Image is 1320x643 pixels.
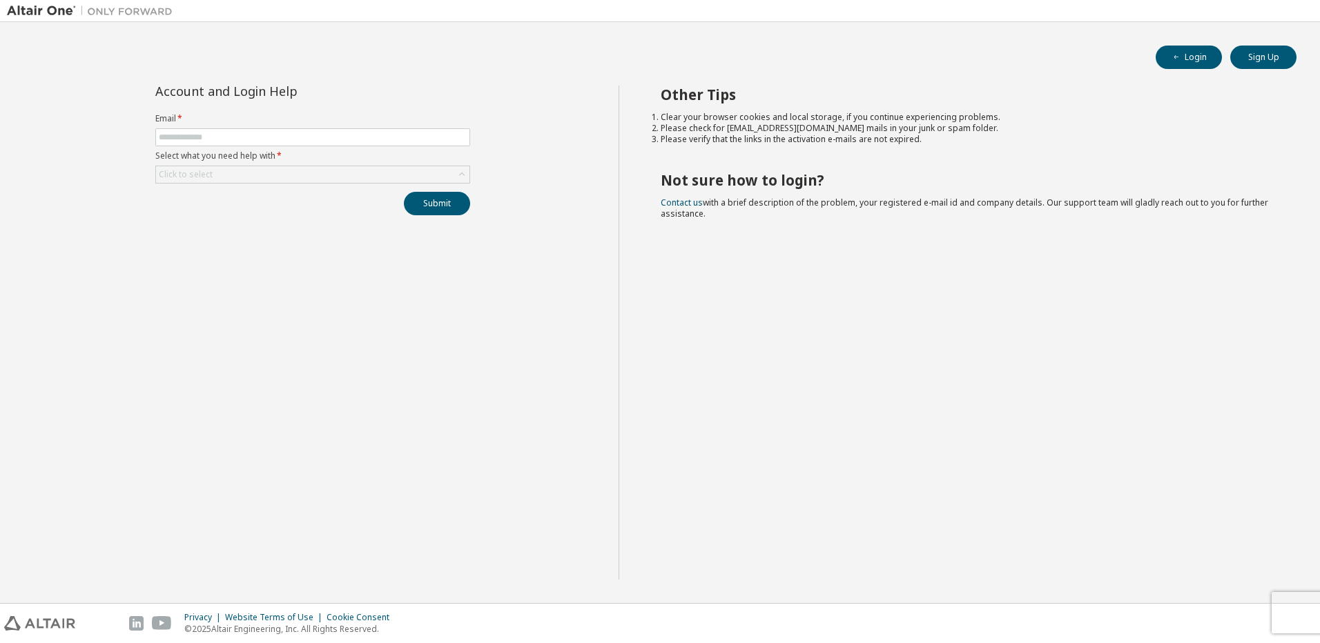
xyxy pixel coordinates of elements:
li: Please verify that the links in the activation e-mails are not expired. [661,134,1272,145]
button: Sign Up [1230,46,1297,69]
li: Please check for [EMAIL_ADDRESS][DOMAIN_NAME] mails in your junk or spam folder. [661,123,1272,134]
img: Altair One [7,4,179,18]
h2: Other Tips [661,86,1272,103]
span: with a brief description of the problem, your registered e-mail id and company details. Our suppo... [661,197,1268,219]
div: Website Terms of Use [225,612,327,623]
button: Login [1156,46,1222,69]
p: © 2025 Altair Engineering, Inc. All Rights Reserved. [184,623,398,635]
div: Cookie Consent [327,612,398,623]
img: altair_logo.svg [4,616,75,631]
label: Email [155,113,470,124]
button: Submit [404,192,470,215]
a: Contact us [661,197,703,208]
li: Clear your browser cookies and local storage, if you continue experiencing problems. [661,112,1272,123]
h2: Not sure how to login? [661,171,1272,189]
div: Click to select [159,169,213,180]
div: Account and Login Help [155,86,407,97]
img: linkedin.svg [129,616,144,631]
label: Select what you need help with [155,150,470,161]
div: Click to select [156,166,469,183]
div: Privacy [184,612,225,623]
img: youtube.svg [152,616,172,631]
